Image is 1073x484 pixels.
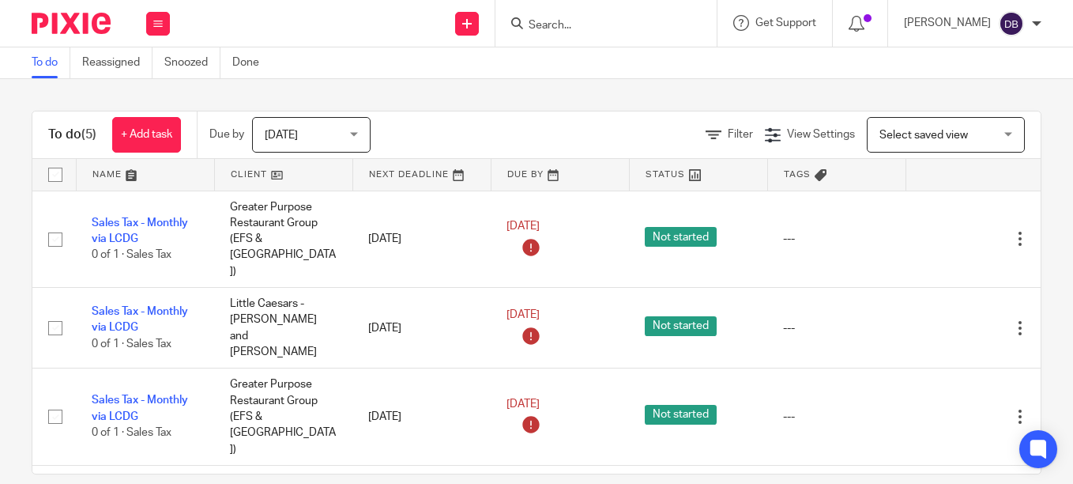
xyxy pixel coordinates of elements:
[214,288,352,369] td: Little Caesars - [PERSON_NAME] and [PERSON_NAME]
[112,117,181,153] a: + Add task
[32,13,111,34] img: Pixie
[879,130,968,141] span: Select saved view
[728,129,753,140] span: Filter
[265,130,298,141] span: [DATE]
[755,17,816,28] span: Get Support
[506,221,540,232] span: [DATE]
[352,369,491,466] td: [DATE]
[784,170,811,179] span: Tags
[32,47,70,78] a: To do
[214,191,352,288] td: Greater Purpose Restaurant Group (EFS & [GEOGRAPHIC_DATA])
[352,191,491,288] td: [DATE]
[645,316,717,336] span: Not started
[214,369,352,466] td: Greater Purpose Restaurant Group (EFS & [GEOGRAPHIC_DATA])
[787,129,855,140] span: View Settings
[92,306,188,333] a: Sales Tax - Monthly via LCDG
[645,405,717,425] span: Not started
[48,127,96,143] h1: To do
[92,427,171,438] span: 0 of 1 · Sales Tax
[352,288,491,369] td: [DATE]
[527,19,669,33] input: Search
[904,15,991,31] p: [PERSON_NAME]
[92,395,188,422] a: Sales Tax - Monthly via LCDG
[783,409,890,425] div: ---
[209,127,244,142] p: Due by
[506,310,540,321] span: [DATE]
[999,11,1024,36] img: svg%3E
[92,217,188,244] a: Sales Tax - Monthly via LCDG
[81,128,96,141] span: (5)
[92,250,171,261] span: 0 of 1 · Sales Tax
[783,231,890,247] div: ---
[783,320,890,336] div: ---
[164,47,220,78] a: Snoozed
[506,399,540,410] span: [DATE]
[645,227,717,247] span: Not started
[82,47,152,78] a: Reassigned
[232,47,271,78] a: Done
[92,338,171,350] span: 0 of 1 · Sales Tax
